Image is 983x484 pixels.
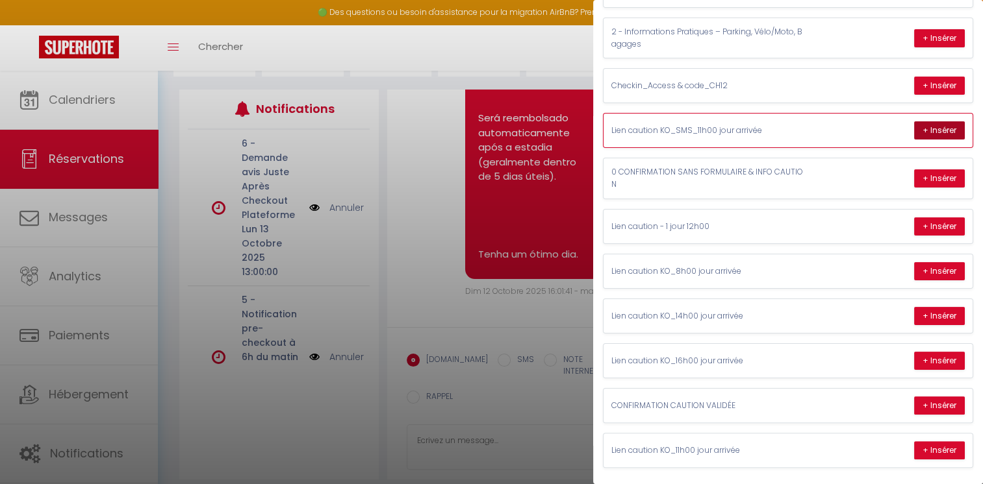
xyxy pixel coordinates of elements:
[914,169,965,188] button: + Insérer
[611,80,806,92] p: Checkin_Access & code_CH12
[611,221,806,233] p: Lien caution - 1 jour 12h00
[914,262,965,280] button: + Insérer
[611,166,806,191] p: 0 CONFIRMATION SANS FORMULAIRE & INFO CAUTION
[914,396,965,415] button: + Insérer
[914,441,965,459] button: + Insérer
[611,265,806,278] p: Lien caution KO_8h00 jour arrivée
[611,355,806,367] p: Lien caution KO_16h00 jour arrivée
[914,29,965,47] button: + Insérer
[914,121,965,139] button: + Insérer
[611,125,806,137] p: Lien caution KO_SMS_11h00 jour arrivée
[611,400,806,412] p: CONFIRMATION CAUTION VALIDÉE
[914,352,965,370] button: + Insérer
[914,307,965,325] button: + Insérer
[611,26,806,51] p: 2 - Informations Pratiques – Parking, Vélo/Moto, Bagages
[914,217,965,236] button: + Insérer
[611,310,806,322] p: Lien caution KO_14h00 jour arrivée
[611,444,806,457] p: Lien caution KO_11h00 jour arrivée
[914,77,965,95] button: + Insérer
